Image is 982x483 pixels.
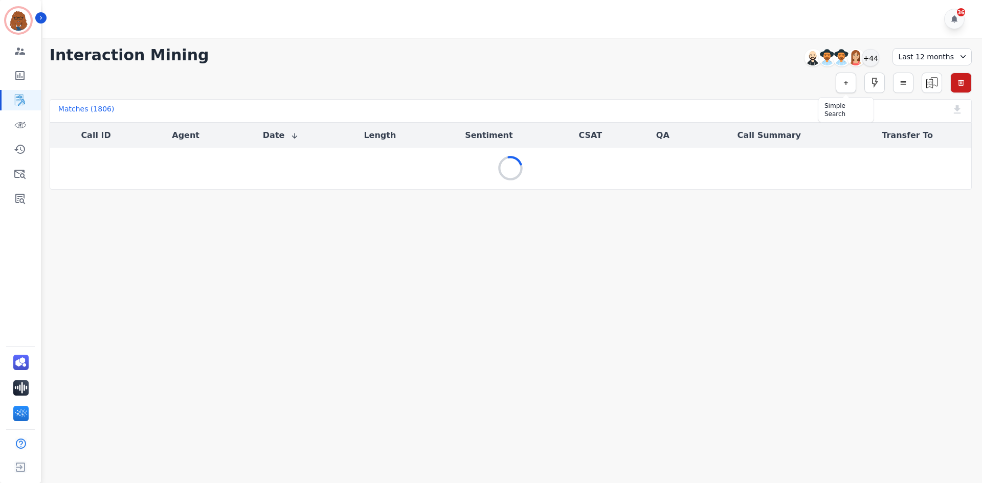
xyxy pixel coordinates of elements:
[58,104,115,118] div: Matches ( 1806 )
[6,8,31,33] img: Bordered avatar
[957,8,965,16] div: 36
[465,129,512,142] button: Sentiment
[50,46,209,64] h1: Interaction Mining
[263,129,299,142] button: Date
[172,129,199,142] button: Agent
[882,129,933,142] button: Transfer To
[364,129,396,142] button: Length
[738,129,801,142] button: Call Summary
[656,129,669,142] button: QA
[579,129,602,142] button: CSAT
[862,49,879,66] div: +44
[892,48,972,65] div: Last 12 months
[824,102,867,118] div: Simple Search
[81,129,110,142] button: Call ID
